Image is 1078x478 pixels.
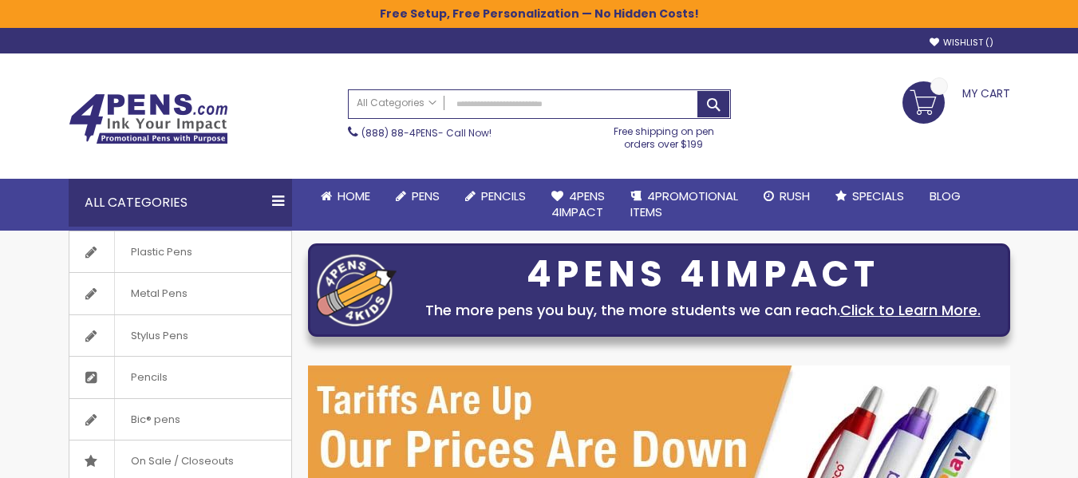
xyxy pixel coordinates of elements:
[618,179,751,231] a: 4PROMOTIONALITEMS
[751,179,823,214] a: Rush
[114,399,196,440] span: Bic® pens
[69,93,228,144] img: 4Pens Custom Pens and Promotional Products
[114,273,203,314] span: Metal Pens
[69,273,291,314] a: Metal Pens
[69,231,291,273] a: Plastic Pens
[539,179,618,231] a: 4Pens4impact
[630,188,738,220] span: 4PROMOTIONAL ITEMS
[69,315,291,357] a: Stylus Pens
[69,399,291,440] a: Bic® pens
[308,179,383,214] a: Home
[114,231,208,273] span: Plastic Pens
[349,90,444,117] a: All Categories
[917,179,973,214] a: Blog
[405,299,1001,322] div: The more pens you buy, the more students we can reach.
[361,126,492,140] span: - Call Now!
[357,97,436,109] span: All Categories
[338,188,370,204] span: Home
[69,179,292,227] div: All Categories
[317,254,397,326] img: four_pen_logo.png
[361,126,438,140] a: (888) 88-4PENS
[114,357,184,398] span: Pencils
[840,300,981,320] a: Click to Learn More.
[823,179,917,214] a: Specials
[383,179,452,214] a: Pens
[452,179,539,214] a: Pencils
[597,119,731,151] div: Free shipping on pen orders over $199
[930,188,961,204] span: Blog
[114,315,204,357] span: Stylus Pens
[412,188,440,204] span: Pens
[405,258,1001,291] div: 4PENS 4IMPACT
[852,188,904,204] span: Specials
[551,188,605,220] span: 4Pens 4impact
[780,188,810,204] span: Rush
[930,37,993,49] a: Wishlist
[69,357,291,398] a: Pencils
[481,188,526,204] span: Pencils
